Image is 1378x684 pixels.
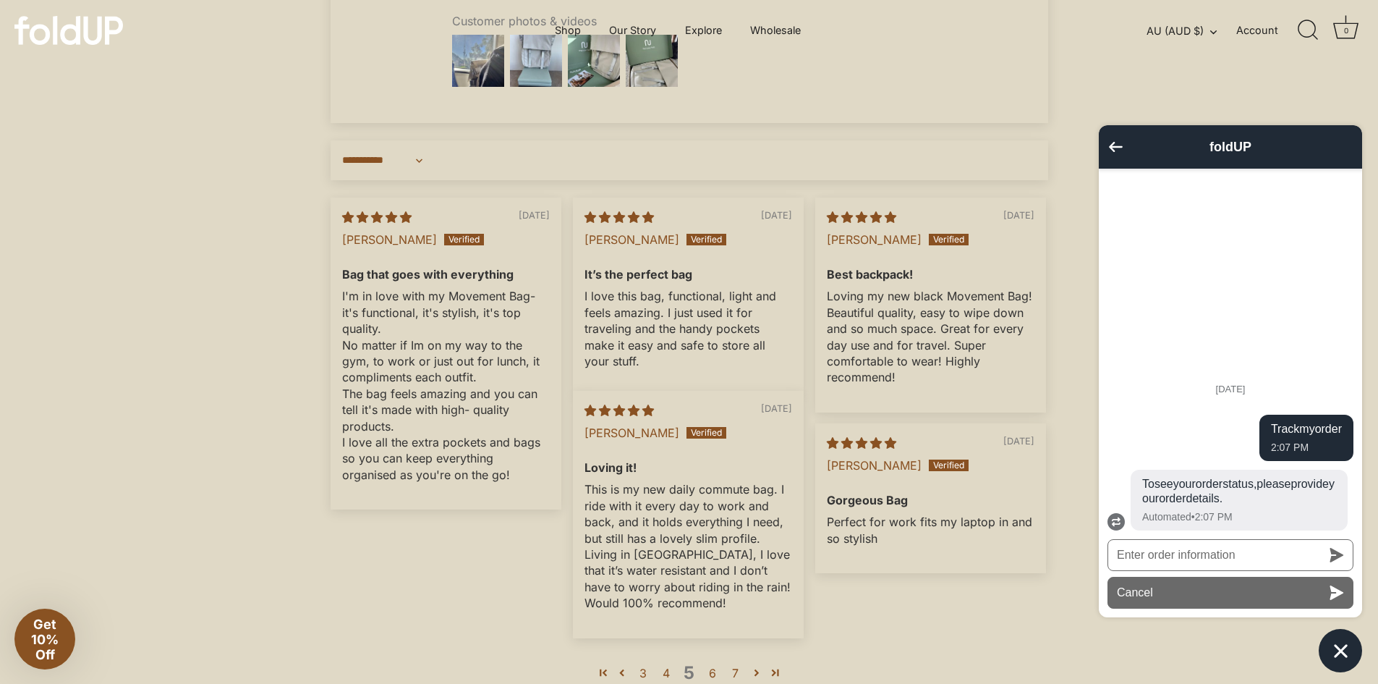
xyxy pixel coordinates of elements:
span: [PERSON_NAME] [584,232,679,247]
a: Page 4 [655,664,678,682]
span: [PERSON_NAME] [827,458,922,473]
b: Loving it! [584,460,792,476]
a: Wholesale [738,17,814,44]
a: Page 6 [701,664,724,682]
a: Explore [673,17,735,44]
p: This is my new daily commute bag. I ride with it every day to work and back, and it holds everyth... [584,481,792,611]
div: 0 [1339,23,1353,38]
span: 5 star review [342,210,412,224]
a: Shop [543,17,594,44]
span: [PERSON_NAME] [827,232,922,247]
a: Page 4 [613,663,631,682]
span: 5 star review [584,403,654,418]
span: [PERSON_NAME] [584,426,679,440]
span: Get 10% Off [31,617,59,662]
p: I love this bag, functional, light and feels amazing. I just used it for traveling and the handy ... [584,288,792,369]
b: Gorgeous Bag [827,492,1034,508]
a: Cart [1330,14,1362,46]
a: Page 3 [631,664,655,682]
span: 5 star review [584,210,654,224]
p: Perfect for work fits my laptop in and so stylish [827,514,1034,546]
b: Bag that goes with everything [342,266,550,282]
span: [PERSON_NAME] [342,232,437,247]
a: Page 1 [594,663,613,682]
a: Page 7 [766,663,785,682]
a: Search [1293,14,1324,46]
span: 5 star review [827,210,896,224]
a: Page 6 [747,663,766,682]
div: Get 10% Off [14,609,75,670]
img: User picture [565,32,623,90]
span: 5 star review [827,436,896,450]
p: I'm in love with my Movement Bag- it's functional, it's stylish, it's top quality. No matter if I... [342,288,550,483]
span: [DATE] [519,209,550,222]
div: Primary navigation [519,17,837,44]
button: AU (AUD $) [1147,25,1233,38]
img: User picture [507,32,565,90]
span: [DATE] [761,209,792,222]
img: User picture [449,32,507,90]
select: Sort dropdown [342,146,427,175]
inbox-online-store-chat: Shopify online store chat [1094,125,1366,672]
span: [DATE] [1003,435,1034,448]
img: foldUP [14,16,123,45]
span: [DATE] [761,402,792,415]
a: Page 7 [724,664,747,682]
a: Our Story [597,17,669,44]
b: It’s the perfect bag [584,266,792,282]
p: Loving my new black Movement Bag! Beautiful quality, easy to wipe down and so much space. Great f... [827,288,1034,385]
b: Best backpack! [827,266,1034,282]
span: [DATE] [1003,209,1034,222]
a: Account [1236,22,1303,39]
img: User picture [623,32,681,90]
